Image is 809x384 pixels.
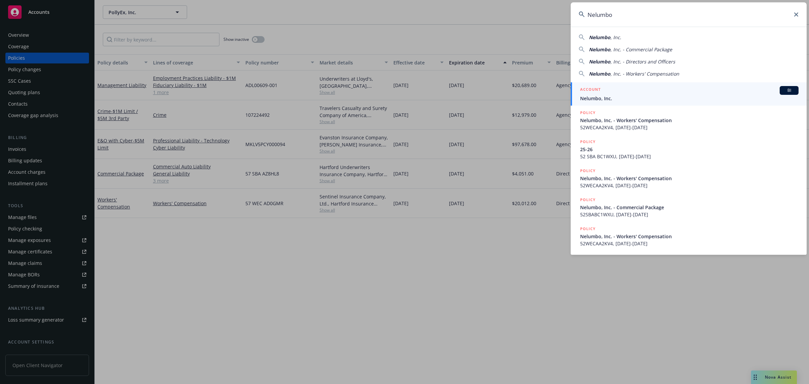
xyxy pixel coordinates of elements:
a: ACCOUNTBINelumbo, Inc. [571,82,807,106]
span: 25-26 [580,146,799,153]
span: Nelumbo, Inc. - Workers' Compensation [580,117,799,124]
span: Nelumbo [589,34,610,40]
a: POLICYNelumbo, Inc. - Commercial Package52SBABC1WXU, [DATE]-[DATE] [571,193,807,222]
input: Search... [571,2,807,27]
span: , Inc. [610,34,621,40]
span: Nelumbo, Inc. - Workers' Compensation [580,233,799,240]
h5: POLICY [580,196,596,203]
h5: POLICY [580,225,596,232]
span: Nelumbo, Inc. [580,95,799,102]
span: Nelumbo [589,46,610,53]
span: Nelumbo, Inc. - Workers' Compensation [580,175,799,182]
a: POLICYNelumbo, Inc. - Workers' Compensation52WECAA2KV4, [DATE]-[DATE] [571,164,807,193]
span: 52WECAA2KV4, [DATE]-[DATE] [580,124,799,131]
h5: ACCOUNT [580,86,601,94]
span: , Inc. - Commercial Package [610,46,672,53]
span: Nelumbo, Inc. - Commercial Package [580,204,799,211]
span: BI [782,87,796,93]
span: 52 SBA BC1WXU, [DATE]-[DATE] [580,153,799,160]
span: 52WECAA2KV4, [DATE]-[DATE] [580,182,799,189]
h5: POLICY [580,138,596,145]
a: POLICY25-2652 SBA BC1WXU, [DATE]-[DATE] [571,135,807,164]
span: , Inc. - Workers' Compensation [610,71,679,77]
h5: POLICY [580,109,596,116]
span: Nelumbo [589,58,610,65]
span: , Inc. - Directors and Officers [610,58,675,65]
span: Nelumbo [589,71,610,77]
a: POLICYNelumbo, Inc. - Workers' Compensation52WECAA2KV4, [DATE]-[DATE] [571,106,807,135]
a: POLICYNelumbo, Inc. - Workers' Compensation52WECAA2KV4, [DATE]-[DATE] [571,222,807,251]
h5: POLICY [580,167,596,174]
span: 52SBABC1WXU, [DATE]-[DATE] [580,211,799,218]
span: 52WECAA2KV4, [DATE]-[DATE] [580,240,799,247]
